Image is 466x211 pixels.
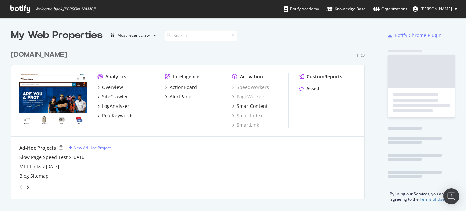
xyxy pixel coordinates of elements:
[388,32,442,39] a: Botify Chrome Plugin
[307,73,342,80] div: CustomReports
[421,6,452,12] span: Alejandra Roca
[164,30,237,41] input: Search
[395,32,442,39] div: Botify Chrome Plugin
[232,122,259,128] a: SmartLink
[97,103,129,110] a: LogAnalyzer
[232,112,262,119] a: SmartIndex
[165,93,193,100] a: AlertPanel
[74,145,111,151] div: New Ad-Hoc Project
[102,93,128,100] div: SiteCrawler
[380,188,455,202] div: By using our Services, you are agreeing to the
[108,30,159,41] button: Most recent crawl
[232,93,266,100] a: PageWorkers
[19,163,41,170] a: MFT Links
[232,84,269,91] a: SpeedWorkers
[97,93,128,100] a: SiteCrawler
[72,154,85,160] a: [DATE]
[117,33,151,37] div: Most recent crawl
[299,85,320,92] a: Assist
[357,52,365,58] div: Pro
[11,50,70,60] a: [DOMAIN_NAME]
[102,84,123,91] div: Overview
[237,103,268,110] div: SmartContent
[19,173,49,179] a: Blog Sitemap
[407,4,463,14] button: [PERSON_NAME]
[299,73,342,80] a: CustomReports
[25,184,30,191] div: angle-right
[46,164,59,169] a: [DATE]
[97,84,123,91] a: Overview
[11,29,103,42] div: My Web Properties
[17,182,25,193] div: angle-left
[306,85,320,92] div: Assist
[240,73,263,80] div: Activation
[326,6,366,12] div: Knowledge Base
[19,154,68,161] a: Slow Page Speed Test
[165,84,197,91] a: ActionBoard
[19,73,87,127] img: www.supplyhouse.com
[11,42,370,199] div: grid
[19,145,56,151] div: Ad-Hoc Projects
[443,188,459,204] div: Open Intercom Messenger
[170,93,193,100] div: AlertPanel
[35,6,95,12] span: Welcome back, [PERSON_NAME] !
[97,112,134,119] a: RealKeywords
[102,112,134,119] div: RealKeywords
[69,145,111,151] a: New Ad-Hoc Project
[105,73,126,80] div: Analytics
[232,103,268,110] a: SmartContent
[284,6,319,12] div: Botify Academy
[373,6,407,12] div: Organizations
[170,84,197,91] div: ActionBoard
[173,73,199,80] div: Intelligence
[420,196,445,202] a: Terms of Use
[102,103,129,110] div: LogAnalyzer
[11,50,67,60] div: [DOMAIN_NAME]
